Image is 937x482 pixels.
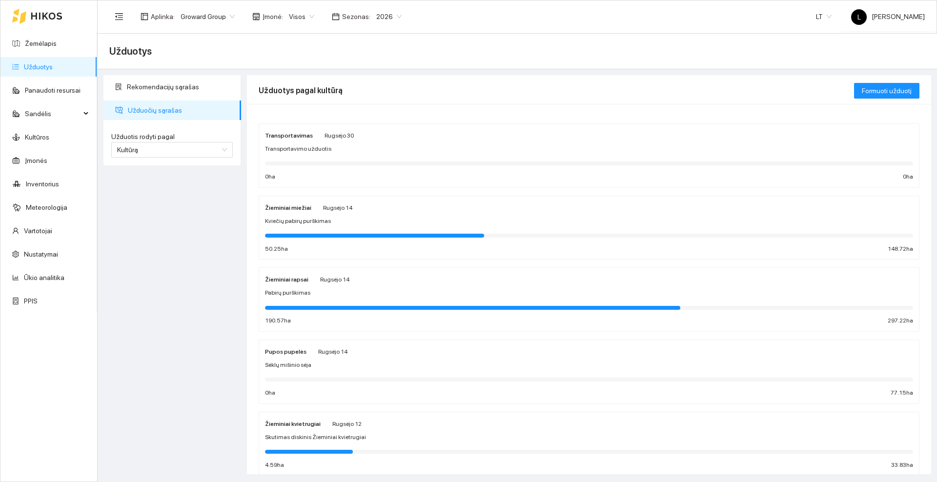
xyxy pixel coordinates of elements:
[259,267,919,332] a: Žieminiai rapsaiRugsėjo 14Pabirų purškimas190.57ha297.22ha
[265,433,366,442] span: Skutimas diskinis Žieminiai kvietrugiai
[25,40,57,47] a: Žemėlapis
[26,180,59,188] a: Inventorius
[265,348,306,355] strong: Pupos pupelės
[259,196,919,260] a: Žieminiai miežiaiRugsėjo 14Kviečių pabirų purškimas50.25ha148.72ha
[265,461,284,470] span: 4.59 ha
[289,9,314,24] span: Visos
[263,11,283,22] span: Įmonė :
[318,348,347,355] span: Rugsėjo 14
[181,9,235,24] span: Groward Group
[862,85,912,96] span: Formuoti užduotį
[265,288,310,298] span: Pabirų purškimas
[127,77,233,97] span: Rekomendacijų sąrašas
[26,203,67,211] a: Meteorologija
[888,244,913,254] span: 148.72 ha
[25,86,81,94] a: Panaudoti resursai
[342,11,370,22] span: Sezonas :
[109,43,152,59] span: Užduotys
[816,9,832,24] span: LT
[265,144,331,154] span: Transportavimo užduotis
[265,132,313,139] strong: Transportavimas
[117,146,138,154] span: Kultūrą
[891,461,913,470] span: 33.83 ha
[265,316,291,325] span: 190.57 ha
[115,12,123,21] span: menu-fold
[128,100,233,120] span: Užduočių sąrašas
[25,104,81,123] span: Sandėlis
[332,13,340,20] span: calendar
[25,133,49,141] a: Kultūros
[141,13,148,20] span: layout
[265,421,321,427] strong: Žieminiai kvietrugiai
[24,227,52,235] a: Vartotojai
[259,77,854,104] div: Užduotys pagal kultūrą
[851,13,925,20] span: [PERSON_NAME]
[903,172,913,181] span: 0 ha
[857,9,861,25] span: L
[111,132,233,142] label: Užduotis rodyti pagal
[24,250,58,258] a: Nustatymai
[25,157,47,164] a: Įmonės
[854,83,919,99] button: Formuoti užduotį
[259,412,919,476] a: Žieminiai kvietrugiaiRugsėjo 12Skutimas diskinis Žieminiai kvietrugiai4.59ha33.83ha
[109,7,129,26] button: menu-fold
[265,361,311,370] span: Sėklų mišinio sėja
[24,274,64,281] a: Ūkio analitika
[323,204,352,211] span: Rugsėjo 14
[265,172,275,181] span: 0 ha
[265,276,308,283] strong: Žieminiai rapsai
[115,83,122,90] span: solution
[376,9,402,24] span: 2026
[151,11,175,22] span: Aplinka :
[265,244,288,254] span: 50.25 ha
[332,421,362,427] span: Rugsėjo 12
[259,340,919,404] a: Pupos pupelėsRugsėjo 14Sėklų mišinio sėja0ha77.15ha
[252,13,260,20] span: shop
[325,132,354,139] span: Rugsėjo 30
[265,388,275,398] span: 0 ha
[891,388,913,398] span: 77.15 ha
[24,63,53,71] a: Užduotys
[888,316,913,325] span: 297.22 ha
[24,297,38,305] a: PPIS
[259,123,919,188] a: TransportavimasRugsėjo 30Transportavimo užduotis0ha0ha
[320,276,349,283] span: Rugsėjo 14
[265,217,331,226] span: Kviečių pabirų purškimas
[265,204,311,211] strong: Žieminiai miežiai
